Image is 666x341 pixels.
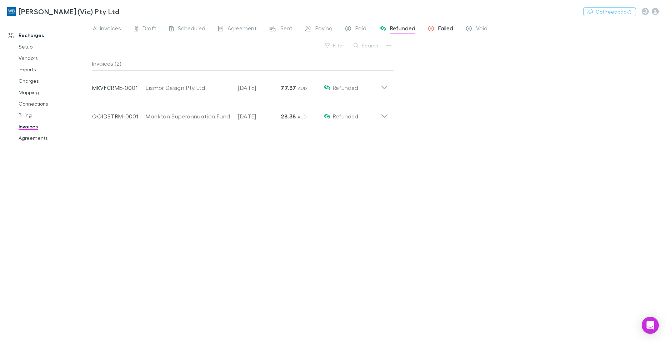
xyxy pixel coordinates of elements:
[281,84,296,91] strong: 77.37
[92,83,146,92] p: MKVFCRME-0001
[390,25,415,34] span: Refunded
[146,83,231,92] div: Lismor Design Pty Ltd
[142,25,156,34] span: Draft
[333,113,358,119] span: Refunded
[11,110,96,121] a: Billing
[3,3,124,20] a: [PERSON_NAME] (Vic) Pty Ltd
[350,41,382,50] button: Search
[11,75,96,87] a: Charges
[298,86,307,91] span: AUD
[476,25,487,34] span: Void
[438,25,453,34] span: Failed
[86,71,394,99] div: MKVFCRME-0001Lismor Design Pty Ltd[DATE]77.37 AUDRefunded
[281,113,296,120] strong: 28.38
[355,25,366,34] span: Paid
[11,41,96,52] a: Setup
[280,25,292,34] span: Sent
[11,98,96,110] a: Connections
[11,52,96,64] a: Vendors
[11,64,96,75] a: Imports
[238,83,281,92] p: [DATE]
[11,132,96,144] a: Agreements
[227,25,257,34] span: Agreement
[11,87,96,98] a: Mapping
[321,41,349,50] button: Filter
[93,25,121,34] span: All invoices
[178,25,205,34] span: Scheduled
[1,30,96,41] a: Recharges
[315,25,332,34] span: Paying
[146,112,231,121] div: Monkton Superannuation Fund
[333,84,358,91] span: Refunded
[11,121,96,132] a: Invoices
[642,317,659,334] div: Open Intercom Messenger
[583,7,636,16] button: Got Feedback?
[297,114,307,119] span: AUD
[19,7,119,16] h3: [PERSON_NAME] (Vic) Pty Ltd
[86,99,394,128] div: QOJDSTRM-0001Monkton Superannuation Fund[DATE]28.38 AUDRefunded
[92,112,146,121] p: QOJDSTRM-0001
[238,112,281,121] p: [DATE]
[7,7,16,16] img: William Buck (Vic) Pty Ltd's Logo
